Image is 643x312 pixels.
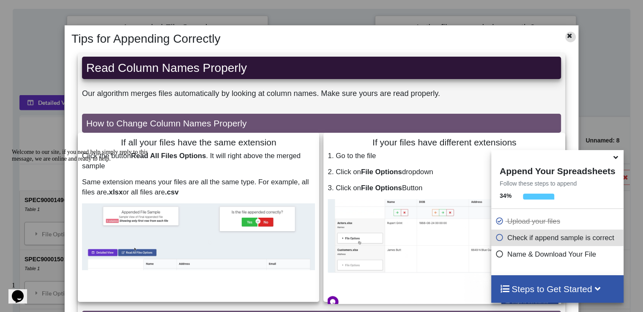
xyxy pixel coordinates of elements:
p: Follow these steps to append [491,179,624,188]
p: 1. Go to the file [328,151,561,161]
b: File Options [361,184,402,192]
h4: If all your files have the same extension [82,137,315,148]
h4: How to Change Column Names Properly [86,118,557,129]
h2: Tips for Appending Correctly [67,32,533,46]
img: ReadAllOptionsButton.gif [82,203,315,270]
iframe: chat widget [8,145,161,274]
iframe: chat widget [8,278,36,304]
p: Same extension means your files are all the same type. For example, all files are or all files are [82,177,315,197]
span: Welcome to our site, if you need help simply reply to this message, we are online and ready to help. [3,3,140,16]
p: Upload your files [495,216,621,227]
p: Name & Download Your File [495,249,621,260]
p: 2. Click on dropdown [328,167,561,177]
h4: If your files have different extensions [328,137,561,148]
p: Our algorithm merges files automatically by looking at column names. Make sure yours are read pro... [82,88,561,99]
b: Read All Files Options [131,152,206,160]
b: File Options [361,168,402,176]
h4: Steps to Get Started [500,284,615,294]
img: IndividualFilesDemo.gif [328,199,561,304]
h2: Read Column Names Properly [86,61,557,75]
b: .csv [165,188,179,196]
h4: Append Your Spreadsheets [491,164,624,176]
p: 3. Click on Button [328,183,561,193]
p: Check if append sample is correct [495,233,621,243]
p: Click the button . It will right above the merged sample [82,151,315,171]
div: Welcome to our site, if you need help simply reply to this message, we are online and ready to help. [3,3,156,17]
b: 34 % [500,192,512,199]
